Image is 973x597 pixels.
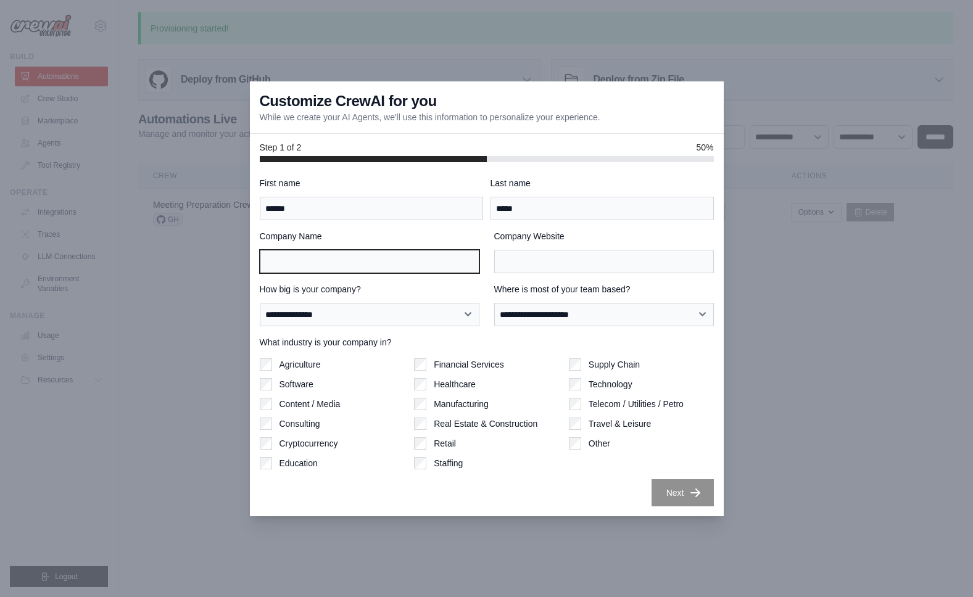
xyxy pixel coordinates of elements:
label: Company Name [260,230,479,242]
label: Company Website [494,230,714,242]
label: Retail [434,437,456,450]
label: What industry is your company in? [260,336,714,348]
button: Next [652,479,714,506]
label: Other [589,437,610,450]
label: Cryptocurrency [279,437,338,450]
label: Travel & Leisure [589,418,651,430]
span: 50% [696,141,713,154]
label: Education [279,457,318,469]
label: Financial Services [434,358,504,371]
label: Software [279,378,313,390]
label: First name [260,177,483,189]
label: Where is most of your team based? [494,283,714,295]
label: Manufacturing [434,398,489,410]
p: While we create your AI Agents, we'll use this information to personalize your experience. [260,111,600,123]
label: Content / Media [279,398,341,410]
span: Step 1 of 2 [260,141,302,154]
label: How big is your company? [260,283,479,295]
label: Telecom / Utilities / Petro [589,398,684,410]
label: Staffing [434,457,463,469]
label: Technology [589,378,632,390]
label: Agriculture [279,358,321,371]
label: Supply Chain [589,358,640,371]
label: Last name [491,177,714,189]
label: Consulting [279,418,320,430]
label: Real Estate & Construction [434,418,537,430]
label: Healthcare [434,378,476,390]
h3: Customize CrewAI for you [260,91,437,111]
